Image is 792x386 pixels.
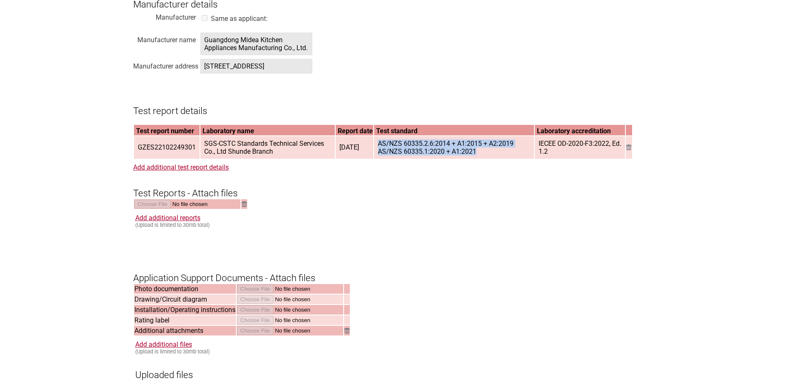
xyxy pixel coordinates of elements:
[200,125,335,135] th: Laboratory name
[134,305,236,315] td: Installation/Operating instructions
[133,163,229,171] a: Add additional test report details
[133,11,196,20] div: Manufacturer
[134,326,236,335] td: Additional attachments
[200,59,312,74] span: [STREET_ADDRESS]
[211,15,268,23] label: Same as applicant:
[336,140,362,154] span: [DATE]
[374,137,534,158] span: AS/NZS 60335.2.6:2014 + A1:2015 + A2:2019 AS/NZS 60335.1:2020 + A1:2021
[134,315,236,325] td: Rating label
[374,125,534,135] th: Test standard
[133,258,659,283] h3: Application Support Documents - Attach files
[336,125,373,135] th: Report date
[242,201,247,207] img: Remove
[135,214,200,222] a: Add additional reports
[200,33,312,55] span: Guangdong Midea Kitchen Appliances Manufacturing Co., Ltd.
[201,137,335,158] span: SGS-CSTC Standards Technical Services Co., Ltd Shunde Branch
[135,222,210,228] small: (Upload is limited to 30mb total)
[133,91,659,116] h3: Test report details
[134,284,236,294] td: Photo documentation
[134,295,236,304] td: Drawing/Circuit diagram
[133,34,196,42] div: Manufacturer name
[134,140,199,154] span: GZES22102249301
[135,340,192,348] a: Add additional files
[135,348,210,355] small: (Upload is limited to 30mb total)
[535,137,625,158] span: IECEE OD-2020-F3:2022, Ed. 1.2
[200,15,209,21] input: on
[133,60,196,69] div: Manufacturer address
[626,145,631,150] img: Remove
[133,174,659,199] h3: Test Reports - Attach files
[344,328,349,333] img: Remove
[135,361,659,380] h3: Uploaded files
[535,125,625,135] th: Laboratory accreditation
[134,125,200,135] th: Test report number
